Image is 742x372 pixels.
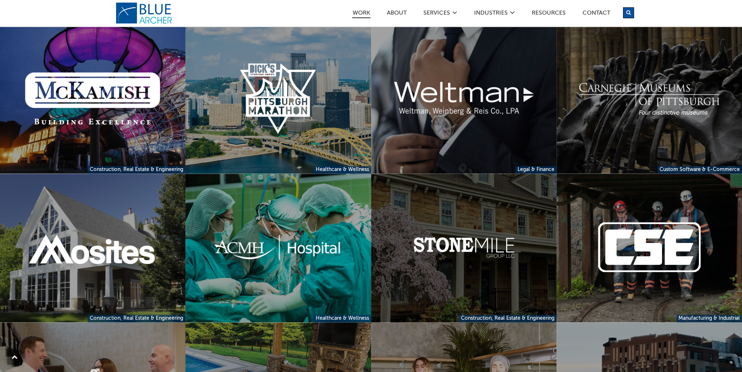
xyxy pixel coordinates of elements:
[459,315,557,322] a: Construction, Real Estate & Engineering
[676,315,742,322] a: Manufacturing & Industrial
[313,315,371,322] a: Healthcare & Wellness
[313,166,371,174] a: Healthcare & Wellness
[88,166,185,174] a: Construction, Real Estate & Engineering
[657,166,742,174] a: Custom Software & E-Commerce
[474,10,508,18] a: Industries
[352,10,370,18] a: Work
[531,10,566,18] a: Resources
[423,10,450,18] a: SERVICES
[582,10,611,18] a: Contact
[116,2,174,24] a: logo
[515,166,557,174] a: Legal & Finance
[387,10,407,18] a: ABOUT
[88,315,185,322] a: Construction, Real Estate & Engineering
